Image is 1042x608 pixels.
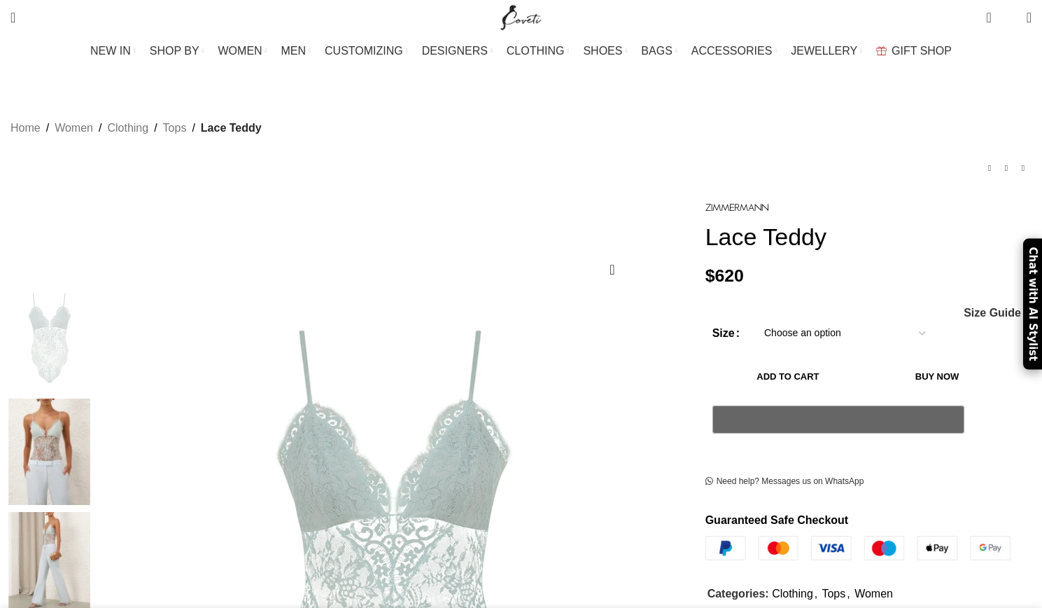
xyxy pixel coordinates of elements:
a: Clothing [107,119,148,137]
a: Clothing [772,588,813,600]
span: SHOP BY [150,44,199,57]
a: SHOES [583,37,627,65]
span: MEN [281,44,307,57]
span: SHOES [583,44,622,57]
a: BAGS [641,37,677,65]
a: Site logo [498,11,544,22]
span: NEW IN [90,44,131,57]
a: Home [10,119,41,137]
span: 0 [987,7,998,18]
span: Categories: [707,588,769,600]
a: MEN [281,37,311,65]
a: Women [854,588,893,600]
img: Zimmermann [705,204,768,212]
div: Main navigation [3,37,1039,65]
strong: Guaranteed Safe Checkout [705,514,849,526]
button: Pay with GPay [712,406,964,434]
a: NEW IN [90,37,136,65]
a: JEWELLERY [791,37,862,65]
a: ACCESSORIES [691,37,777,65]
span: WOMEN [218,44,262,57]
span: , [847,585,850,603]
button: Buy now [871,362,1004,392]
span: ACCESSORIES [691,44,773,57]
h1: Lace Teddy [705,223,1032,251]
a: SHOP BY [150,37,204,65]
div: My Wishlist [1002,4,1016,32]
span: CLOTHING [507,44,565,57]
a: Size Guide [963,308,1021,319]
span: , [815,585,817,603]
a: DESIGNERS [422,37,493,65]
a: Women [55,119,93,137]
button: Add to cart [712,362,864,392]
img: guaranteed-safe-checkout-bordered.j [705,536,1011,560]
span: Size Guide [964,308,1021,319]
img: Zimmermann dresses [7,399,92,505]
iframe: Secure payment input frame [710,441,967,443]
a: Search [3,4,22,32]
a: Previous product [981,160,998,177]
img: GiftBag [876,46,887,55]
span: BAGS [641,44,672,57]
span: JEWELLERY [791,44,857,57]
span: GIFT SHOP [892,44,952,57]
span: Lace Teddy [201,119,262,137]
bdi: 620 [705,266,744,285]
a: Next product [1015,160,1032,177]
img: Zimmermann dress [7,285,92,392]
nav: Breadcrumb [10,119,262,137]
a: Need help? Messages us on WhatsApp [705,476,864,488]
span: 0 [1005,14,1015,25]
a: GIFT SHOP [876,37,952,65]
a: Tops [163,119,187,137]
a: CLOTHING [507,37,570,65]
span: $ [705,266,715,285]
span: CUSTOMIZING [325,44,403,57]
a: CUSTOMIZING [325,37,408,65]
a: 0 [979,4,998,32]
span: DESIGNERS [422,44,488,57]
label: Size [712,324,740,343]
a: WOMEN [218,37,267,65]
a: Tops [822,588,845,600]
